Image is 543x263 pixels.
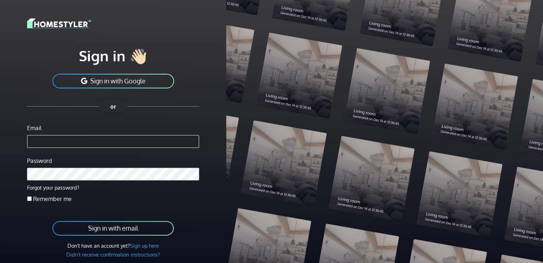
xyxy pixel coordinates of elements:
[27,242,199,250] div: Don't have an account yet?
[66,251,160,258] a: Didn't receive confirmation instructions?
[27,47,199,65] h1: Sign in 👋🏻
[27,156,52,165] label: Password
[52,73,175,89] button: Sign in with Google
[27,124,41,132] label: Email
[52,220,174,236] button: Sign in with email
[33,195,72,203] label: Remember me
[130,242,159,249] a: Sign up here
[27,184,79,191] a: Forgot your password?
[27,17,91,30] img: logo-3de290ba35641baa71223ecac5eacb59cb85b4c7fdf211dc9aaecaaee71ea2f8.svg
